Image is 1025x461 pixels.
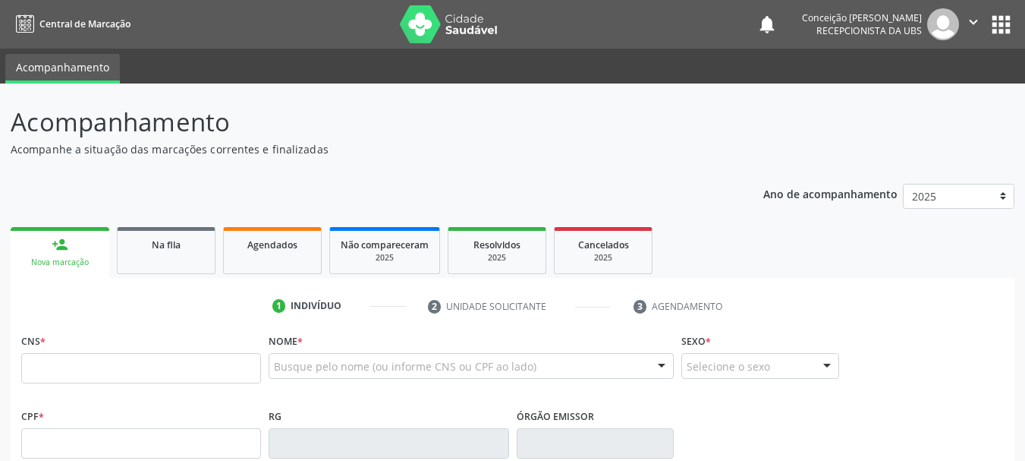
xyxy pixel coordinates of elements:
p: Acompanhamento [11,103,713,141]
span: Agendados [247,238,297,251]
p: Ano de acompanhamento [763,184,898,203]
a: Central de Marcação [11,11,130,36]
label: Nome [269,330,303,353]
span: Central de Marcação [39,17,130,30]
span: Busque pelo nome (ou informe CNS ou CPF ao lado) [274,358,536,374]
span: Recepcionista da UBS [816,24,922,37]
div: Nova marcação [21,257,99,268]
i:  [965,14,982,30]
span: Cancelados [578,238,629,251]
button: notifications [756,14,778,35]
div: 2025 [341,252,429,264]
button:  [959,8,988,40]
div: Indivíduo [291,299,341,313]
img: img [927,8,959,40]
span: Selecione o sexo [687,358,770,374]
div: person_add [52,236,68,253]
label: Sexo [681,330,711,353]
div: 2025 [565,252,641,264]
a: Acompanhamento [5,54,120,84]
label: CNS [21,330,46,353]
div: 2025 [459,252,535,264]
span: Na fila [152,238,181,251]
span: Não compareceram [341,238,429,251]
div: 1 [272,299,286,313]
label: Órgão emissor [517,405,594,428]
span: Resolvidos [473,238,520,251]
button: apps [988,11,1014,38]
label: RG [269,405,281,428]
div: Conceição [PERSON_NAME] [802,11,922,24]
p: Acompanhe a situação das marcações correntes e finalizadas [11,141,713,157]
